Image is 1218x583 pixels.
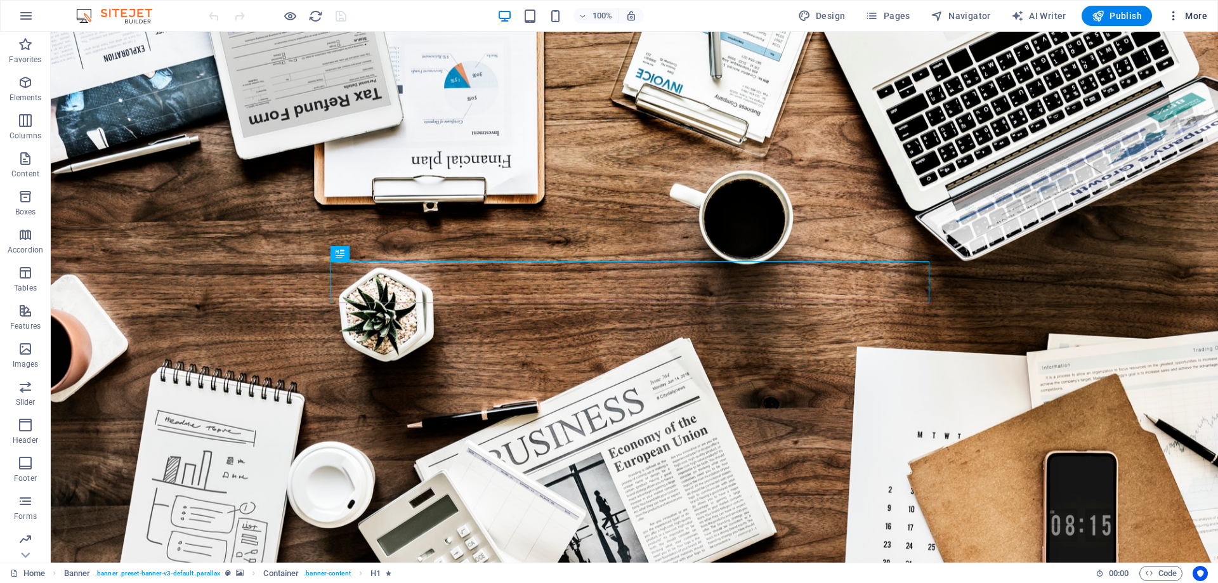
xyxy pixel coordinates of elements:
[73,8,168,23] img: Editor Logo
[593,8,613,23] h6: 100%
[386,570,391,577] i: Element contains an animation
[1092,10,1142,22] span: Publish
[10,321,41,331] p: Features
[798,10,846,22] span: Design
[1109,566,1129,581] span: 00 00
[931,10,991,22] span: Navigator
[304,566,350,581] span: . banner-content
[1118,568,1120,578] span: :
[13,435,38,445] p: Header
[1145,566,1177,581] span: Code
[13,359,39,369] p: Images
[1162,6,1212,26] button: More
[10,131,41,141] p: Columns
[9,55,41,65] p: Favorites
[1082,6,1152,26] button: Publish
[860,6,915,26] button: Pages
[282,8,298,23] button: Click here to leave preview mode and continue editing
[308,9,323,23] i: Reload page
[1011,10,1066,22] span: AI Writer
[370,566,381,581] span: Click to select. Double-click to edit
[14,283,37,293] p: Tables
[1006,6,1071,26] button: AI Writer
[926,6,996,26] button: Navigator
[14,473,37,483] p: Footer
[793,6,851,26] div: Design (Ctrl+Alt+Y)
[225,570,231,577] i: This element is a customizable preset
[1139,566,1182,581] button: Code
[308,8,323,23] button: reload
[16,397,36,407] p: Slider
[1193,566,1208,581] button: Usercentrics
[95,566,220,581] span: . banner .preset-banner-v3-default .parallax
[236,570,244,577] i: This element contains a background
[11,169,39,179] p: Content
[10,93,42,103] p: Elements
[793,6,851,26] button: Design
[865,10,910,22] span: Pages
[10,566,45,581] a: Click to cancel selection. Double-click to open Pages
[573,8,619,23] button: 100%
[263,566,299,581] span: Click to select. Double-click to edit
[625,10,637,22] i: On resize automatically adjust zoom level to fit chosen device.
[1167,10,1207,22] span: More
[64,566,392,581] nav: breadcrumb
[15,207,36,217] p: Boxes
[1096,566,1129,581] h6: Session time
[14,511,37,521] p: Forms
[64,566,91,581] span: Click to select. Double-click to edit
[8,245,43,255] p: Accordion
